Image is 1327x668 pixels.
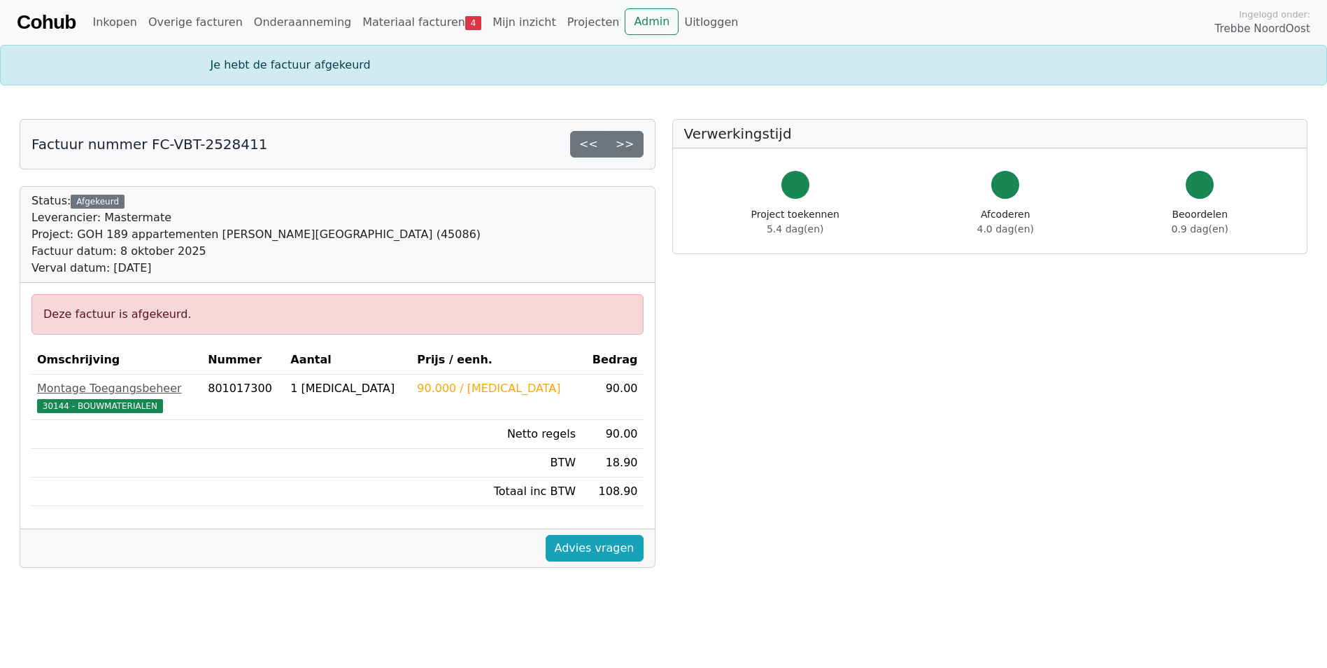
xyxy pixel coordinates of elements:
span: 30144 - BOUWMATERIALEN [37,399,163,413]
span: Trebbe NoordOost [1215,21,1310,37]
div: 90.000 / [MEDICAL_DATA] [417,380,576,397]
h5: Verwerkingstijd [684,125,1296,142]
a: Cohub [17,6,76,39]
div: Verval datum: [DATE] [31,260,481,277]
div: Afcoderen [977,207,1034,237]
div: Afgekeurd [71,195,124,209]
div: Factuur datum: 8 oktober 2025 [31,243,481,260]
span: Ingelogd onder: [1239,8,1310,21]
div: Montage Toegangsbeheer [37,380,197,397]
a: Onderaanneming [248,8,357,36]
a: Admin [625,8,679,35]
a: >> [606,131,644,158]
div: Project toekennen [751,207,839,237]
span: 0.9 dag(en) [1172,223,1228,235]
th: Prijs / eenh. [411,346,581,375]
th: Aantal [285,346,411,375]
td: Totaal inc BTW [411,478,581,506]
a: Projecten [562,8,625,36]
a: Mijn inzicht [487,8,562,36]
td: 801017300 [202,375,285,420]
td: BTW [411,449,581,478]
div: Leverancier: Mastermate [31,209,481,226]
td: 90.00 [581,375,644,420]
span: 4 [465,16,481,30]
a: Montage Toegangsbeheer30144 - BOUWMATERIALEN [37,380,197,414]
div: Status: [31,193,481,277]
a: Inkopen [87,8,142,36]
th: Nummer [202,346,285,375]
div: 1 [MEDICAL_DATA] [290,380,406,397]
h5: Factuur nummer FC-VBT-2528411 [31,136,267,153]
td: 18.90 [581,449,644,478]
a: Overige facturen [143,8,248,36]
div: Je hebt de factuur afgekeurd [202,57,1126,74]
span: 5.4 dag(en) [767,223,823,235]
div: Beoordelen [1172,207,1228,237]
th: Omschrijving [31,346,202,375]
td: 108.90 [581,478,644,506]
div: Deze factuur is afgekeurd. [31,294,644,335]
th: Bedrag [581,346,644,375]
a: << [570,131,607,158]
td: Netto regels [411,420,581,449]
a: Materiaal facturen4 [357,8,487,36]
a: Advies vragen [546,535,644,562]
span: 4.0 dag(en) [977,223,1034,235]
td: 90.00 [581,420,644,449]
div: Project: GOH 189 appartementen [PERSON_NAME][GEOGRAPHIC_DATA] (45086) [31,226,481,243]
a: Uitloggen [679,8,744,36]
